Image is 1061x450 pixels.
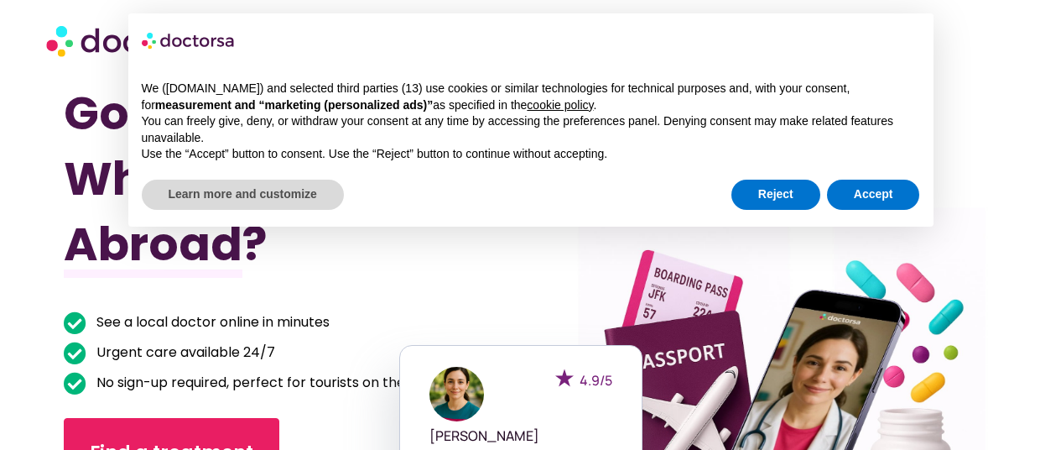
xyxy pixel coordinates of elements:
[92,371,425,395] span: No sign-up required, perfect for tourists on the go
[580,371,612,390] span: 4.9/5
[142,180,344,210] button: Learn more and customize
[429,428,612,444] h5: [PERSON_NAME]
[827,180,920,210] button: Accept
[64,81,460,277] h1: Got Sick While Traveling Abroad?
[527,98,593,112] a: cookie policy
[142,81,920,113] p: We ([DOMAIN_NAME]) and selected third parties (13) use cookies or similar technologies for techni...
[731,180,820,210] button: Reject
[92,311,330,334] span: See a local doctor online in minutes
[155,98,433,112] strong: measurement and “marketing (personalized ads)”
[92,341,275,364] span: Urgent care available 24/7
[142,146,920,163] p: Use the “Accept” button to consent. Use the “Reject” button to continue without accepting.
[142,27,236,54] img: logo
[142,113,920,146] p: You can freely give, deny, or withdraw your consent at any time by accessing the preferences pane...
